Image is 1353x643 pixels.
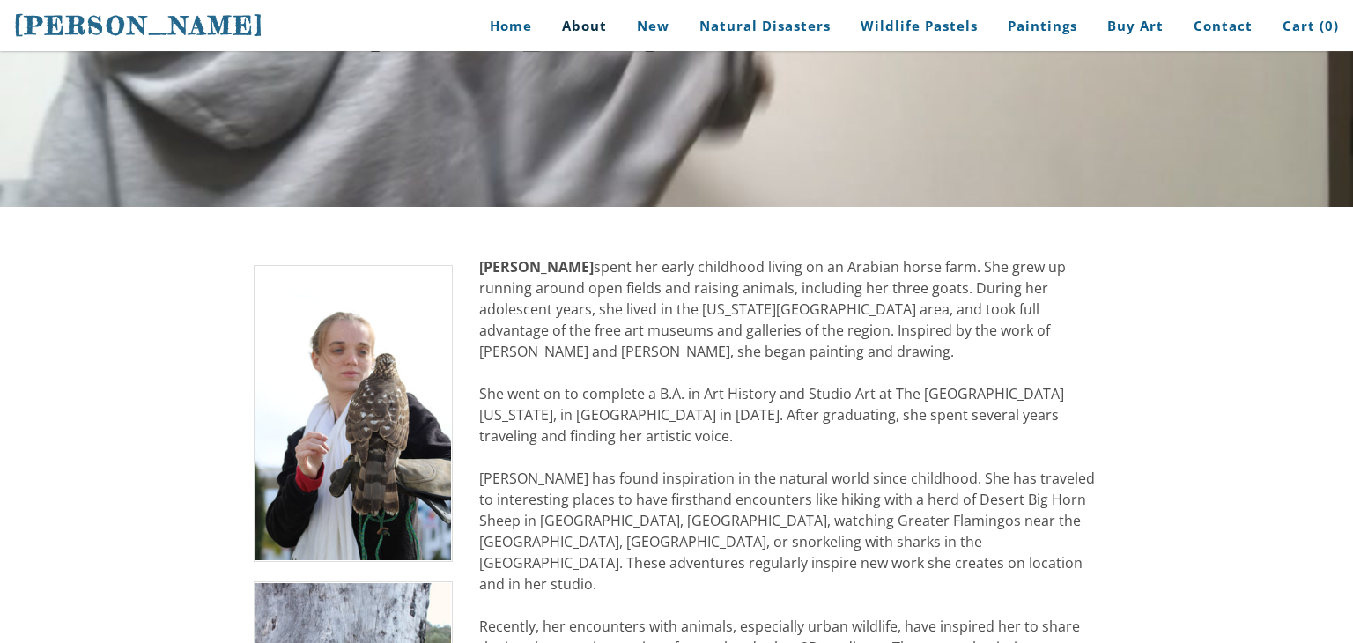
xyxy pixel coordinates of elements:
[549,6,620,46] a: About
[14,11,264,41] span: [PERSON_NAME]
[479,257,594,277] strong: [PERSON_NAME]
[1094,6,1177,46] a: Buy Art
[1269,6,1339,46] a: Cart (0)
[624,6,683,46] a: New
[994,6,1091,46] a: Paintings
[1180,6,1266,46] a: Contact
[1325,17,1334,34] span: 0
[254,265,453,562] img: Stephanie peters
[14,9,264,42] a: [PERSON_NAME]
[686,6,844,46] a: Natural Disasters
[847,6,991,46] a: Wildlife Pastels
[463,6,545,46] a: Home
